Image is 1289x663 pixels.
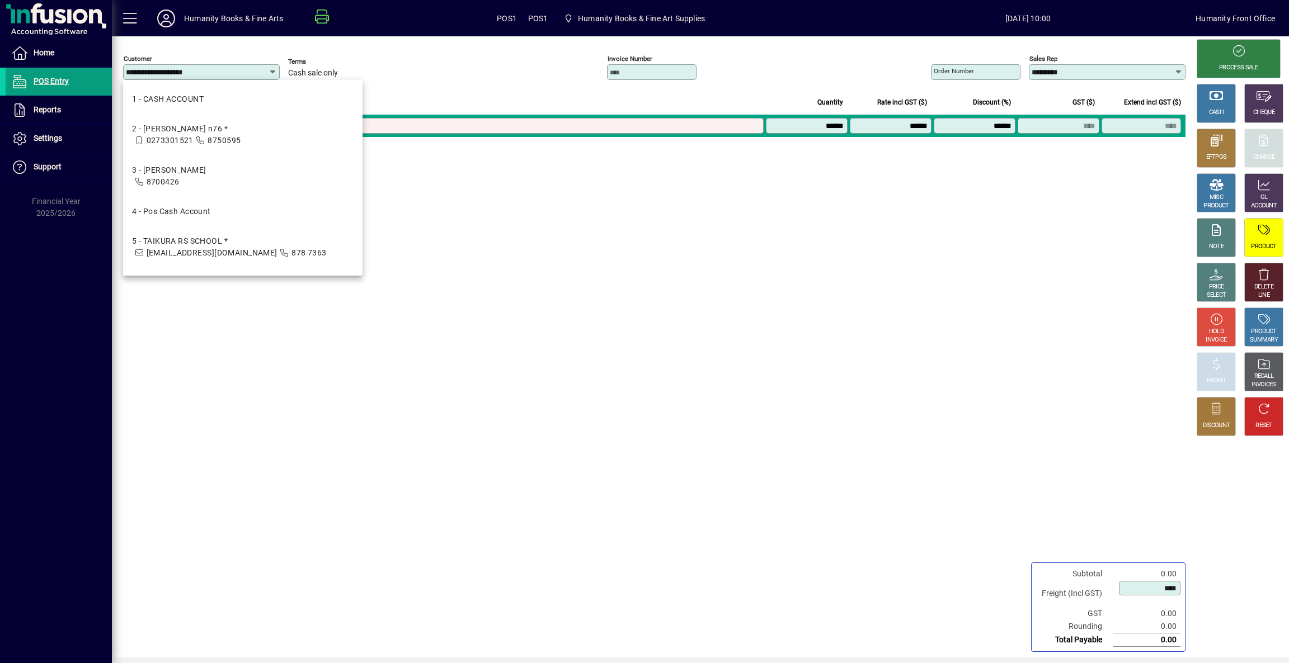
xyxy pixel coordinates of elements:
mat-label: Customer [124,55,152,63]
td: Freight (Incl GST) [1036,580,1113,607]
span: Extend incl GST ($) [1124,96,1181,108]
mat-label: Invoice number [608,55,652,63]
span: 878 7363 [291,248,327,257]
span: POS Entry [34,77,69,86]
span: GST ($) [1072,96,1095,108]
a: Reports [6,96,112,124]
div: 4 - Pos Cash Account [132,206,211,217]
span: Humanity Books & Fine Art Supplies [578,10,705,27]
span: Home [34,48,54,57]
mat-option: 6 - ALAN PASSCHIER (CASH ONLY) [123,268,363,309]
div: Humanity Front Office [1196,10,1275,27]
div: PRODUCT [1203,202,1229,210]
div: SELECT [1207,291,1226,300]
div: CASH [1209,108,1224,117]
div: HOLD [1209,328,1224,336]
a: Settings [6,125,112,153]
div: NOTE [1209,243,1224,251]
mat-label: Sales rep [1029,55,1057,63]
div: INVOICE [1206,336,1226,344]
span: Humanity Books & Fine Art Supplies [559,8,709,29]
div: Humanity Books & Fine Arts [184,10,284,27]
mat-option: 4 - Pos Cash Account [123,197,363,226]
div: EFTPOS [1206,153,1227,162]
mat-option: 3 - MICHAEL AHRENS [123,155,363,197]
mat-label: Order number [934,67,974,75]
span: Cash sale only [288,69,338,78]
span: POS1 [497,10,517,27]
div: PRODUCT [1251,328,1276,336]
a: Home [6,39,112,67]
span: Rate incl GST ($) [877,96,927,108]
div: ACCOUNT [1251,202,1277,210]
span: Quantity [817,96,843,108]
span: Terms [288,58,355,65]
td: Rounding [1036,620,1113,633]
div: RECALL [1254,372,1274,381]
span: 8700426 [146,177,179,186]
span: [EMAIL_ADDRESS][DOMAIN_NAME] [146,248,277,257]
div: DISCOUNT [1203,422,1230,430]
div: SUMMARY [1250,336,1278,344]
div: MISC [1210,193,1223,202]
td: Total Payable [1036,633,1113,647]
span: Settings [34,134,62,143]
span: Reports [34,105,61,114]
button: Profile [148,8,184,29]
span: [DATE] 10:00 [860,10,1196,27]
mat-option: 2 - ANITA AITKEN-TAYLOR n76 * [123,114,363,155]
mat-option: 1 - CASH ACCOUNT [123,84,363,114]
div: GL [1260,193,1268,202]
div: 3 - [PERSON_NAME] [132,164,206,176]
span: 0273301521 [146,136,193,145]
span: Support [34,162,62,171]
div: 2 - [PERSON_NAME] n76 * [132,123,241,135]
mat-option: 5 - TAIKURA RS SCHOOL * [123,226,363,268]
td: 0.00 [1113,567,1180,580]
div: 5 - TAIKURA RS SCHOOL * [132,235,327,247]
span: POS1 [528,10,548,27]
div: 1 - CASH ACCOUNT [132,93,204,105]
div: INVOICES [1252,381,1276,389]
td: 0.00 [1113,607,1180,620]
div: CHARGE [1253,153,1275,162]
span: Discount (%) [973,96,1011,108]
div: RESET [1255,422,1272,430]
td: GST [1036,607,1113,620]
div: CHEQUE [1253,108,1274,117]
td: 0.00 [1113,620,1180,633]
div: PROFIT [1207,377,1226,385]
span: 8750595 [208,136,241,145]
div: PROCESS SALE [1219,64,1258,72]
a: Support [6,153,112,181]
div: PRODUCT [1251,243,1276,251]
div: PRICE [1209,283,1224,291]
div: DELETE [1254,283,1273,291]
div: LINE [1258,291,1269,300]
td: Subtotal [1036,567,1113,580]
td: 0.00 [1113,633,1180,647]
